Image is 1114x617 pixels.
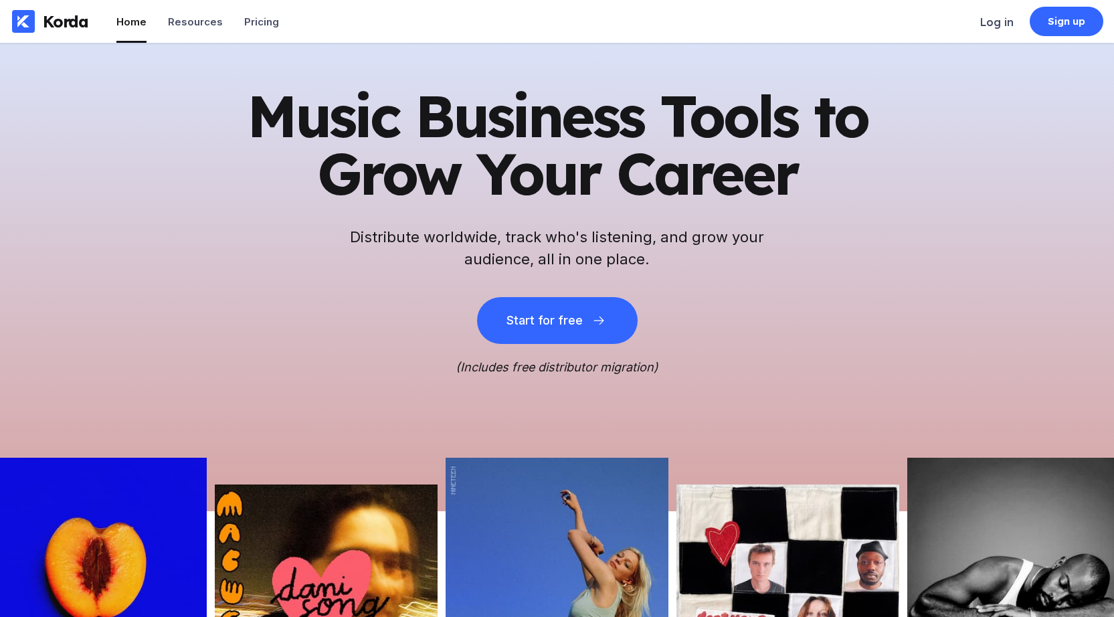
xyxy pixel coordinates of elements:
[477,297,638,344] button: Start for free
[116,15,147,28] div: Home
[506,314,583,327] div: Start for free
[1030,7,1103,36] a: Sign up
[980,15,1014,29] div: Log in
[168,15,223,28] div: Resources
[1048,15,1086,28] div: Sign up
[244,15,279,28] div: Pricing
[43,11,88,31] div: Korda
[229,87,885,202] h1: Music Business Tools to Grow Your Career
[343,226,771,270] h2: Distribute worldwide, track who's listening, and grow your audience, all in one place.
[456,360,658,374] i: (Includes free distributor migration)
